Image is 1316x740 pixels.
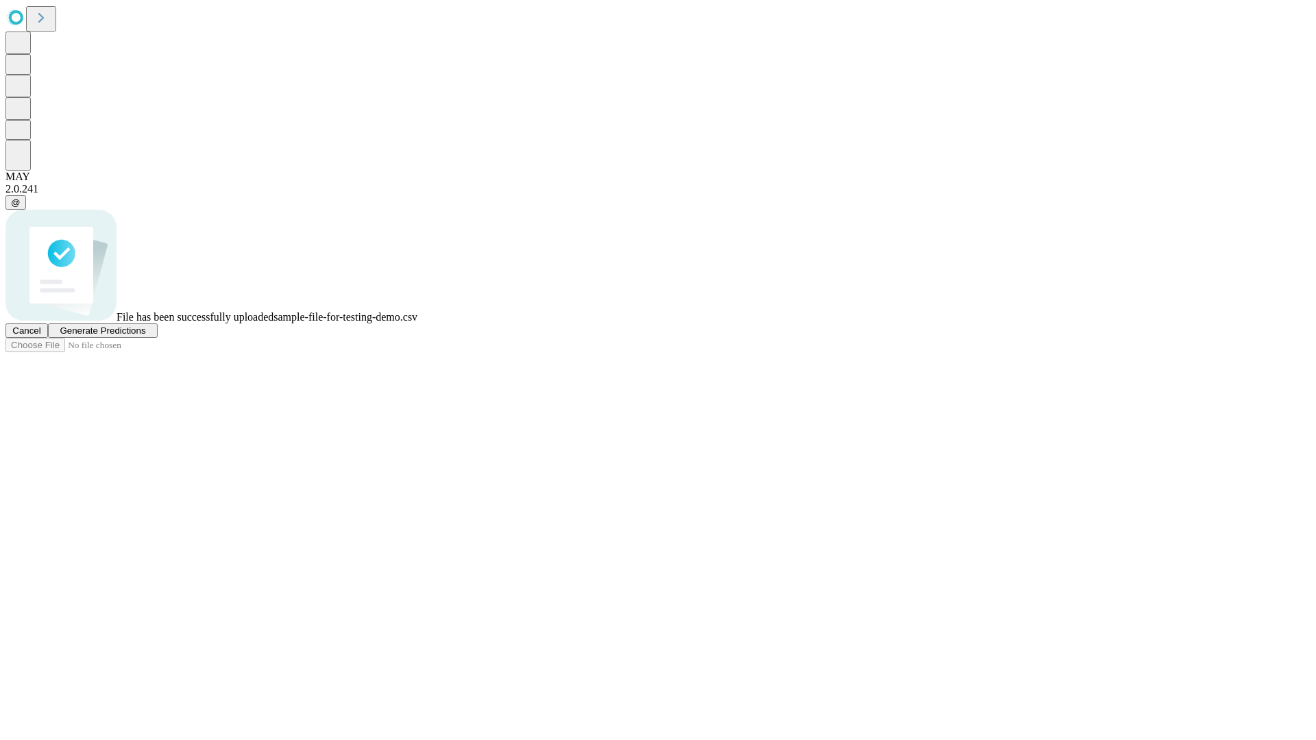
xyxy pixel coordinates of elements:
span: @ [11,197,21,208]
span: Generate Predictions [60,325,145,336]
button: Cancel [5,323,48,338]
button: Generate Predictions [48,323,158,338]
span: sample-file-for-testing-demo.csv [273,311,417,323]
span: Cancel [12,325,41,336]
div: MAY [5,171,1311,183]
span: File has been successfully uploaded [117,311,273,323]
div: 2.0.241 [5,183,1311,195]
button: @ [5,195,26,210]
